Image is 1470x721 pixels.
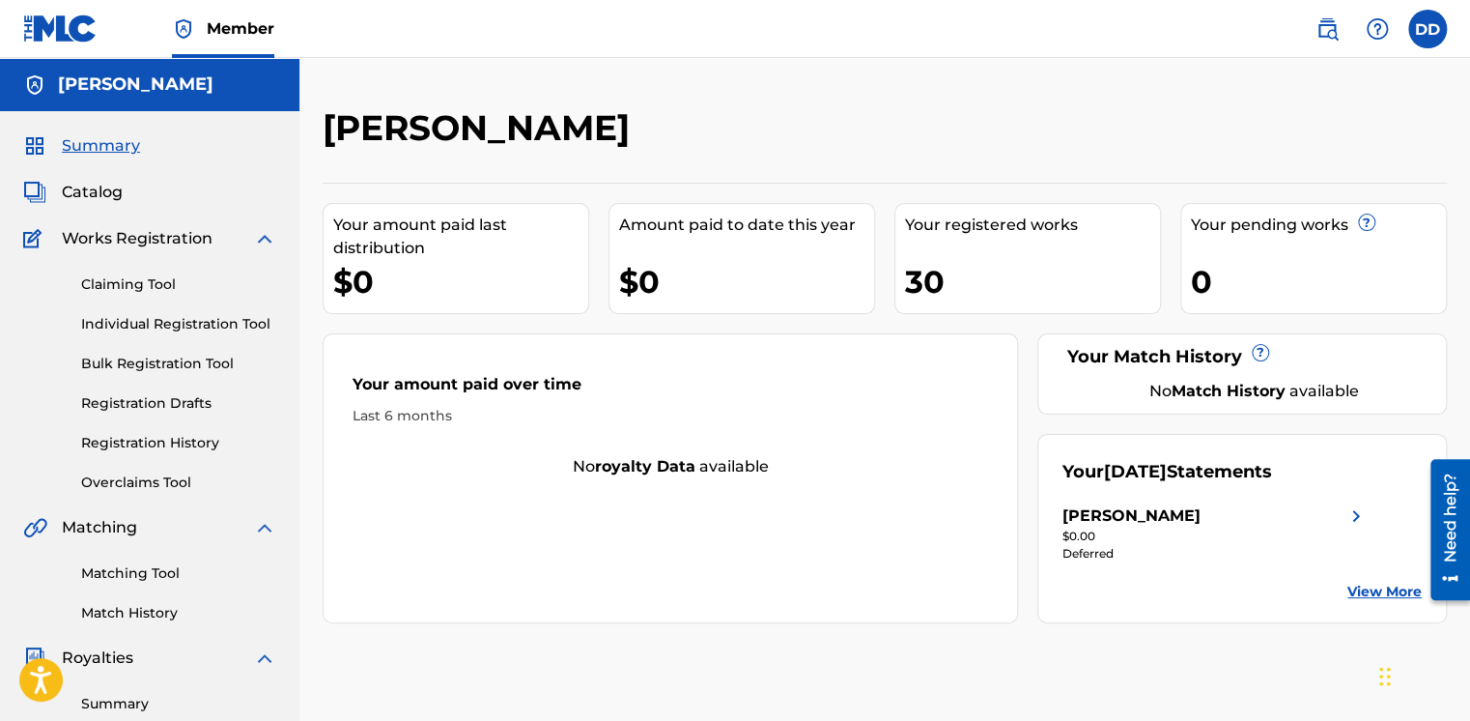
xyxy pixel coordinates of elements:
a: Bulk Registration Tool [81,354,276,374]
h5: Demetrios Dotis [58,73,213,96]
a: Individual Registration Tool [81,314,276,334]
span: Catalog [62,181,123,204]
div: $0 [333,260,588,303]
div: Help [1358,10,1397,48]
img: Royalties [23,647,46,670]
div: [PERSON_NAME] [1062,505,1201,528]
h2: [PERSON_NAME] [323,106,639,150]
strong: Match History [1172,382,1286,400]
a: SummarySummary [23,134,140,158]
div: $0.00 [1062,528,1368,545]
span: Matching [62,516,137,539]
span: [DATE] [1104,461,1167,482]
div: Your amount paid over time [353,373,988,406]
iframe: Chat Widget [1373,628,1470,721]
div: Amount paid to date this year [619,214,874,237]
strong: royalty data [595,457,695,476]
a: Registration History [81,433,276,453]
a: Matching Tool [81,563,276,584]
div: Your Statements [1062,459,1272,485]
div: Drag [1379,648,1391,706]
span: Member [207,17,274,40]
a: Match History [81,603,276,623]
img: right chevron icon [1344,505,1368,528]
img: expand [253,227,276,250]
span: Royalties [62,647,133,670]
img: Summary [23,134,46,158]
a: Overclaims Tool [81,473,276,493]
div: Last 6 months [353,406,988,426]
img: Matching [23,516,47,539]
span: Works Registration [62,227,212,250]
div: User Menu [1408,10,1447,48]
a: Claiming Tool [81,274,276,295]
a: Summary [81,694,276,714]
img: MLC Logo [23,14,98,43]
a: Registration Drafts [81,393,276,414]
div: No available [1087,380,1422,403]
div: Your Match History [1062,344,1422,370]
img: help [1366,17,1389,41]
a: Public Search [1308,10,1346,48]
div: $0 [619,260,874,303]
img: Catalog [23,181,46,204]
a: View More [1347,582,1422,602]
a: [PERSON_NAME]right chevron icon$0.00Deferred [1062,505,1368,562]
div: 30 [905,260,1160,303]
a: CatalogCatalog [23,181,123,204]
div: Your amount paid last distribution [333,214,588,260]
div: No available [324,455,1017,478]
span: ? [1253,345,1268,360]
img: Works Registration [23,227,48,250]
span: ? [1359,215,1374,230]
span: Summary [62,134,140,158]
div: Your registered works [905,214,1160,237]
img: expand [253,516,276,539]
img: expand [253,647,276,670]
div: 0 [1191,260,1446,303]
img: search [1315,17,1339,41]
div: Your pending works [1191,214,1446,237]
div: Deferred [1062,545,1368,562]
img: Accounts [23,73,46,97]
img: Top Rightsholder [172,17,195,41]
iframe: Resource Center [1416,451,1470,607]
